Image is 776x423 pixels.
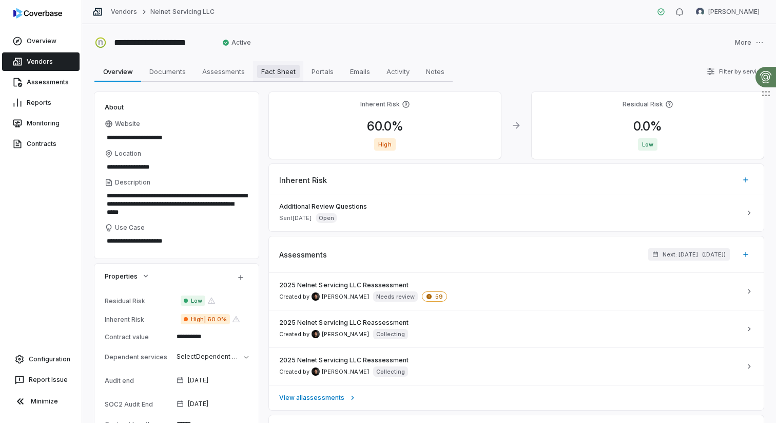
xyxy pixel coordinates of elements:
[115,178,150,187] span: Description
[382,65,414,78] span: Activity
[198,65,249,78] span: Assessments
[312,367,320,376] img: Clarence Chio avatar
[690,4,766,20] button: Brian Ball avatar[PERSON_NAME]
[105,400,172,408] div: SOC2 Audit End
[279,249,327,260] span: Assessments
[2,73,80,91] a: Assessments
[704,62,767,81] button: Filter by service
[105,102,124,112] span: About
[422,291,447,302] span: 59
[115,224,145,232] span: Use Case
[269,385,764,410] a: View allassessments
[105,316,177,323] div: Inherent Risk
[105,189,248,219] textarea: Description
[4,350,77,369] a: Configuration
[702,251,726,259] span: ( [DATE] )
[222,39,251,47] span: Active
[638,138,657,151] span: Low
[269,194,764,231] a: Additional Review QuestionsSent[DATE]Open
[374,138,395,151] span: High
[150,8,215,16] a: Nelnet Servicing LLC
[2,94,80,112] a: Reports
[188,400,208,408] span: [DATE]
[181,296,205,306] span: Low
[279,175,327,186] span: Inherent Risk
[322,293,369,301] span: [PERSON_NAME]
[279,214,312,222] span: Sent [DATE]
[360,100,400,108] h4: Inherent Risk
[346,65,374,78] span: Emails
[279,292,369,301] span: Created by
[105,160,248,174] input: Location
[4,391,77,412] button: Minimize
[623,100,663,108] h4: Residual Risk
[105,333,172,341] div: Contract value
[625,119,670,134] span: 0.0 %
[279,319,409,327] span: 2025 Nelnet Servicing LLC Reassessment
[732,32,767,53] button: More
[279,330,369,338] span: Created by
[279,356,409,364] span: 2025 Nelnet Servicing LLC Reassessment
[115,150,141,158] span: Location
[181,314,230,324] span: High | 60.0%
[359,119,412,134] span: 60.0 %
[2,52,80,71] a: Vendors
[102,267,153,285] button: Properties
[105,234,248,248] textarea: Use Case
[279,281,409,289] span: 2025 Nelnet Servicing LLC Reassessment
[105,271,138,281] span: Properties
[312,292,320,301] img: Clarence Chio avatar
[322,368,369,376] span: [PERSON_NAME]
[307,65,338,78] span: Portals
[269,310,764,347] a: 2025 Nelnet Servicing LLC ReassessmentCreated by Clarence Chio avatar[PERSON_NAME]Collecting
[99,65,137,78] span: Overview
[279,203,741,211] span: Additional Review Questions
[376,292,415,301] p: Needs review
[2,135,80,153] a: Contracts
[648,248,730,261] button: Next: [DATE]([DATE])
[13,8,62,19] img: logo-D7KZi-bG.svg
[279,367,369,376] span: Created by
[696,8,704,16] img: Brian Ball avatar
[115,120,140,128] span: Website
[177,353,258,360] span: Select Dependent services
[2,32,80,50] a: Overview
[376,330,405,338] p: Collecting
[105,131,231,145] input: Website
[172,393,253,415] button: [DATE]
[105,377,172,384] div: Audit end
[257,65,300,78] span: Fact Sheet
[105,297,172,305] div: Residual Risk
[376,367,405,376] p: Collecting
[4,371,77,389] button: Report Issue
[312,330,320,338] img: Clarence Chio avatar
[111,8,137,16] a: Vendors
[269,273,764,310] a: 2025 Nelnet Servicing LLC ReassessmentCreated by Clarence Chio avatar[PERSON_NAME]Needs review59
[322,330,369,338] span: [PERSON_NAME]
[279,394,344,402] span: View all assessments
[269,347,764,385] a: 2025 Nelnet Servicing LLC ReassessmentCreated by Clarence Chio avatar[PERSON_NAME]Collecting
[105,353,172,361] div: Dependent services
[316,213,337,223] span: Open
[188,376,208,384] span: [DATE]
[145,65,190,78] span: Documents
[2,114,80,133] a: Monitoring
[663,251,698,259] span: Next: [DATE]
[708,8,760,16] span: [PERSON_NAME]
[172,370,253,391] button: [DATE]
[422,65,449,78] span: Notes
